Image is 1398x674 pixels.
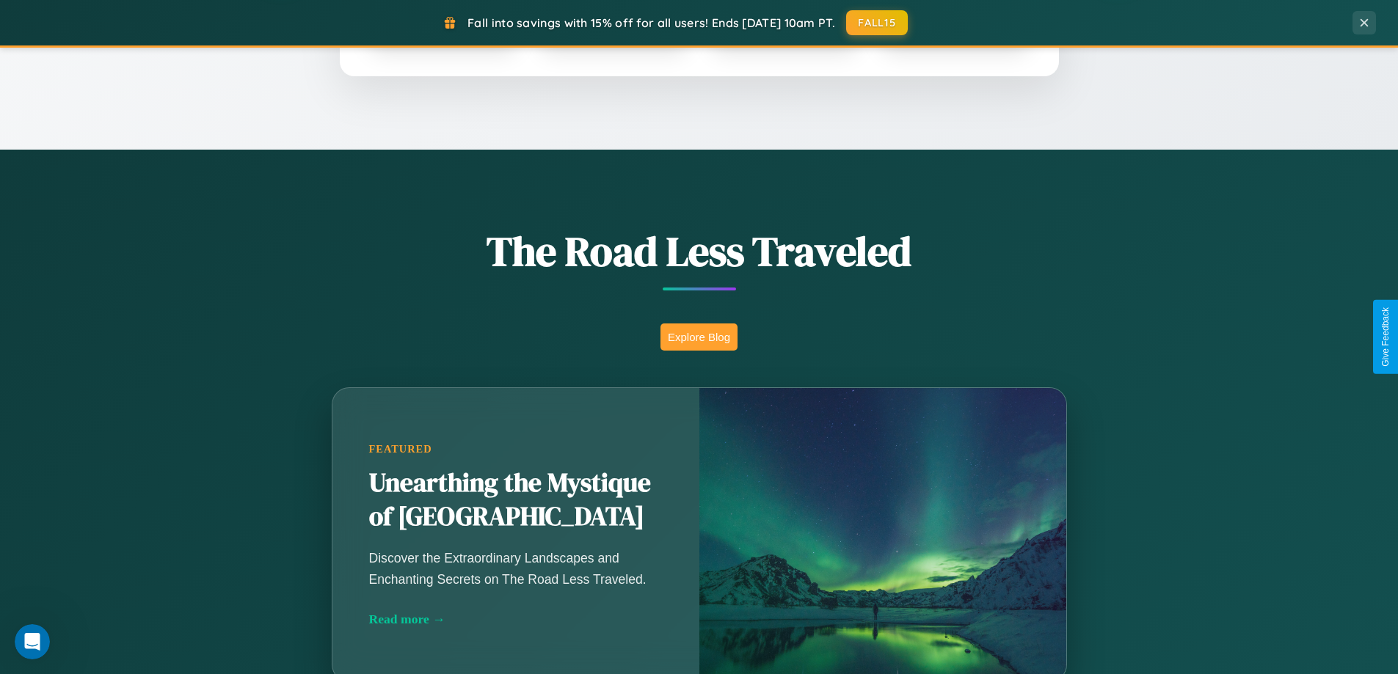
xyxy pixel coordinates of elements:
h1: The Road Less Traveled [259,223,1140,279]
button: FALL15 [846,10,908,35]
button: Explore Blog [660,323,738,351]
div: Featured [369,443,663,455]
p: Discover the Extraordinary Landscapes and Enchanting Secrets on The Road Less Traveled. [369,548,663,589]
div: Give Feedback [1380,307,1391,367]
div: Read more → [369,612,663,627]
span: Fall into savings with 15% off for all users! Ends [DATE] 10am PT. [467,15,835,30]
iframe: Intercom live chat [15,624,50,659]
h2: Unearthing the Mystique of [GEOGRAPHIC_DATA] [369,466,663,534]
